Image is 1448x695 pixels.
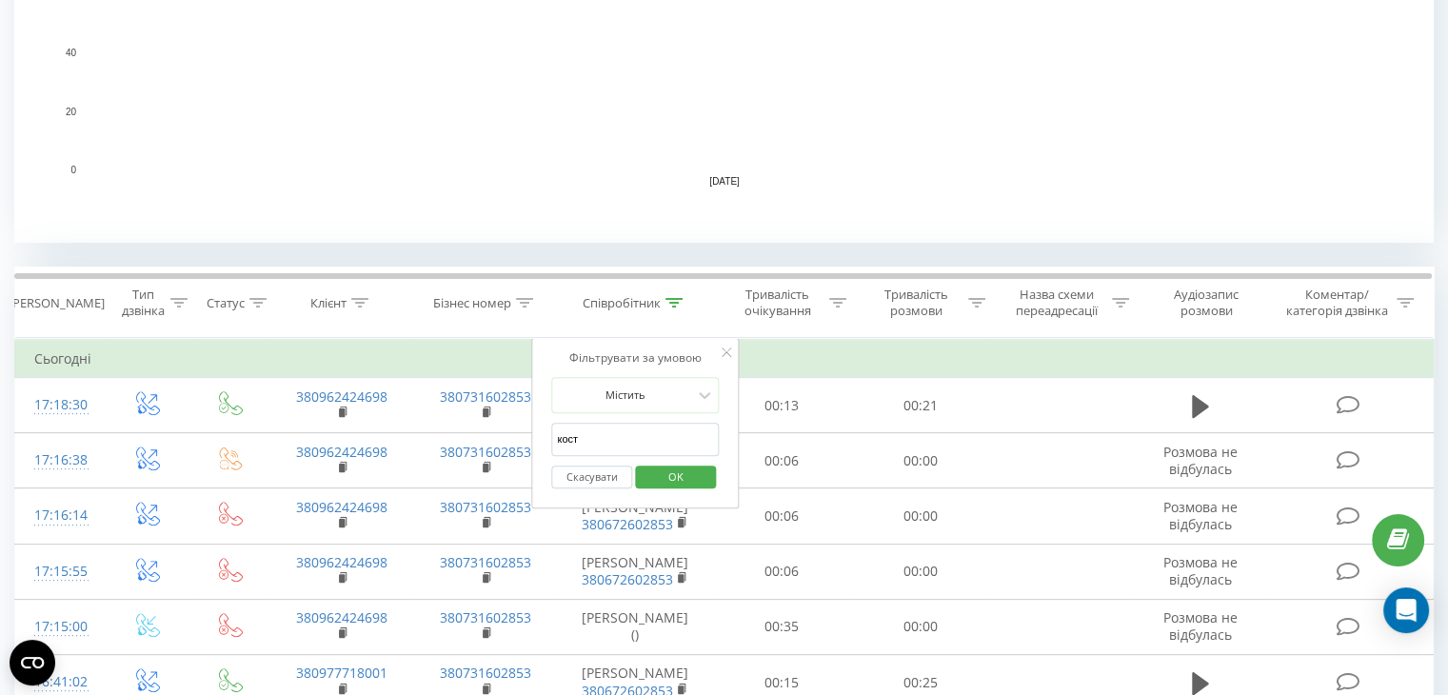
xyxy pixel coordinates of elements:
div: Тип дзвінка [120,287,165,319]
a: 380962424698 [296,498,387,516]
span: Розмова не відбулась [1163,608,1238,644]
text: 20 [66,107,77,117]
div: Open Intercom Messenger [1383,587,1429,633]
div: Статус [207,295,245,311]
div: 17:16:14 [34,497,85,534]
a: 380731602853 [440,387,531,406]
a: 380731602853 [440,608,531,626]
span: Розмова не відбулась [1163,443,1238,478]
td: 00:00 [851,544,989,599]
div: Бізнес номер [433,295,511,311]
a: 380731602853 [440,443,531,461]
div: Аудіозапис розмови [1151,287,1262,319]
td: 00:35 [713,599,851,654]
td: 00:00 [851,599,989,654]
div: Тривалість очікування [730,287,825,319]
div: Коментар/категорія дзвінка [1280,287,1392,319]
td: 00:13 [713,378,851,433]
td: 00:06 [713,544,851,599]
td: 00:00 [851,433,989,488]
a: 380962424698 [296,387,387,406]
td: Сьогодні [15,340,1434,378]
a: 380962424698 [296,443,387,461]
td: 00:21 [851,378,989,433]
a: 380962424698 [296,608,387,626]
text: 40 [66,48,77,58]
span: Розмова не відбулась [1163,498,1238,533]
a: 380731602853 [440,553,531,571]
a: 380672602853 [582,570,673,588]
div: 17:15:55 [34,553,85,590]
div: 17:18:30 [34,387,85,424]
input: Введіть значення [551,423,719,456]
div: [PERSON_NAME] [9,295,105,311]
td: [PERSON_NAME] [558,488,713,544]
button: Скасувати [551,466,632,489]
div: 17:15:00 [34,608,85,645]
td: [PERSON_NAME] () [558,599,713,654]
div: Тривалість розмови [868,287,963,319]
text: [DATE] [709,176,740,187]
button: Open CMP widget [10,640,55,685]
div: Клієнт [310,295,347,311]
div: Співробітник [583,295,661,311]
a: 380962424698 [296,553,387,571]
td: 00:06 [713,488,851,544]
div: 17:16:38 [34,442,85,479]
a: 380977718001 [296,664,387,682]
text: 0 [70,165,76,175]
a: 380731602853 [440,498,531,516]
div: Фільтрувати за умовою [551,348,719,367]
div: Назва схеми переадресації [1007,287,1107,319]
td: 00:06 [713,433,851,488]
td: 00:00 [851,488,989,544]
span: Розмова не відбулась [1163,553,1238,588]
a: 380731602853 [440,664,531,682]
span: OK [649,462,703,491]
td: [PERSON_NAME] [558,544,713,599]
button: OK [635,466,716,489]
a: 380672602853 [582,515,673,533]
